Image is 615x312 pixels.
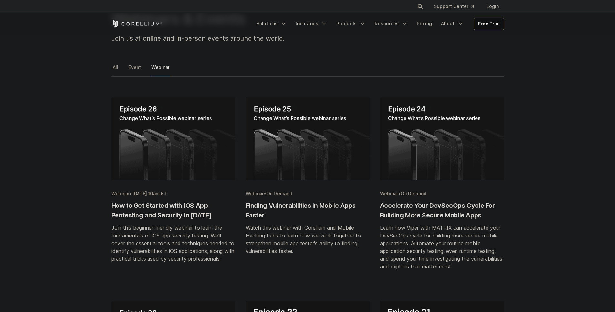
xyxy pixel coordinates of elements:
[246,201,370,220] h2: Finding Vulnerabilities in Mobile Apps Faster
[111,20,163,28] a: Corellium Home
[380,97,504,291] a: Blog post summary: Accelerate Your DevSecOps Cycle For Building More Secure Mobile Apps
[409,1,504,12] div: Navigation Menu
[380,97,504,180] img: Accelerate Your DevSecOps Cycle For Building More Secure Mobile Apps
[111,224,235,263] div: Join this beginner-friendly webinar to learn the fundamentals of iOS app security testing. We'll ...
[111,63,120,76] a: All
[111,201,235,220] h2: How to Get Started with iOS App Pentesting and Security in [DATE]
[246,224,370,255] div: Watch this webinar with Corellium and Mobile Hacking Labs to learn how we work together to streng...
[474,18,504,30] a: Free Trial
[246,97,370,180] img: Finding Vulnerabilities in Mobile Apps Faster
[246,190,370,197] div: •
[252,18,291,29] a: Solutions
[380,191,398,196] span: Webinar
[246,97,370,291] a: Blog post summary: Finding Vulnerabilities in Mobile Apps Faster
[111,34,370,43] p: Join us at online and in-person events around the world.
[111,97,235,180] img: How to Get Started with iOS App Pentesting and Security in 2025
[429,1,479,12] a: Support Center
[481,1,504,12] a: Login
[371,18,412,29] a: Resources
[292,18,331,29] a: Industries
[111,190,235,197] div: •
[415,1,426,12] button: Search
[380,190,504,197] div: •
[127,63,143,76] a: Event
[380,224,504,270] div: Learn how Viper with MATRIX can accelerate your DevSecOps cycle for building more secure mobile a...
[111,97,235,291] a: Blog post summary: How to Get Started with iOS App Pentesting and Security in 2025
[246,191,264,196] span: Webinar
[401,191,426,196] span: On Demand
[150,63,172,76] a: Webinar
[413,18,436,29] a: Pricing
[437,18,467,29] a: About
[132,191,167,196] span: [DATE] 10am ET
[266,191,292,196] span: On Demand
[380,201,504,220] h2: Accelerate Your DevSecOps Cycle For Building More Secure Mobile Apps
[333,18,370,29] a: Products
[252,18,504,30] div: Navigation Menu
[111,191,129,196] span: Webinar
